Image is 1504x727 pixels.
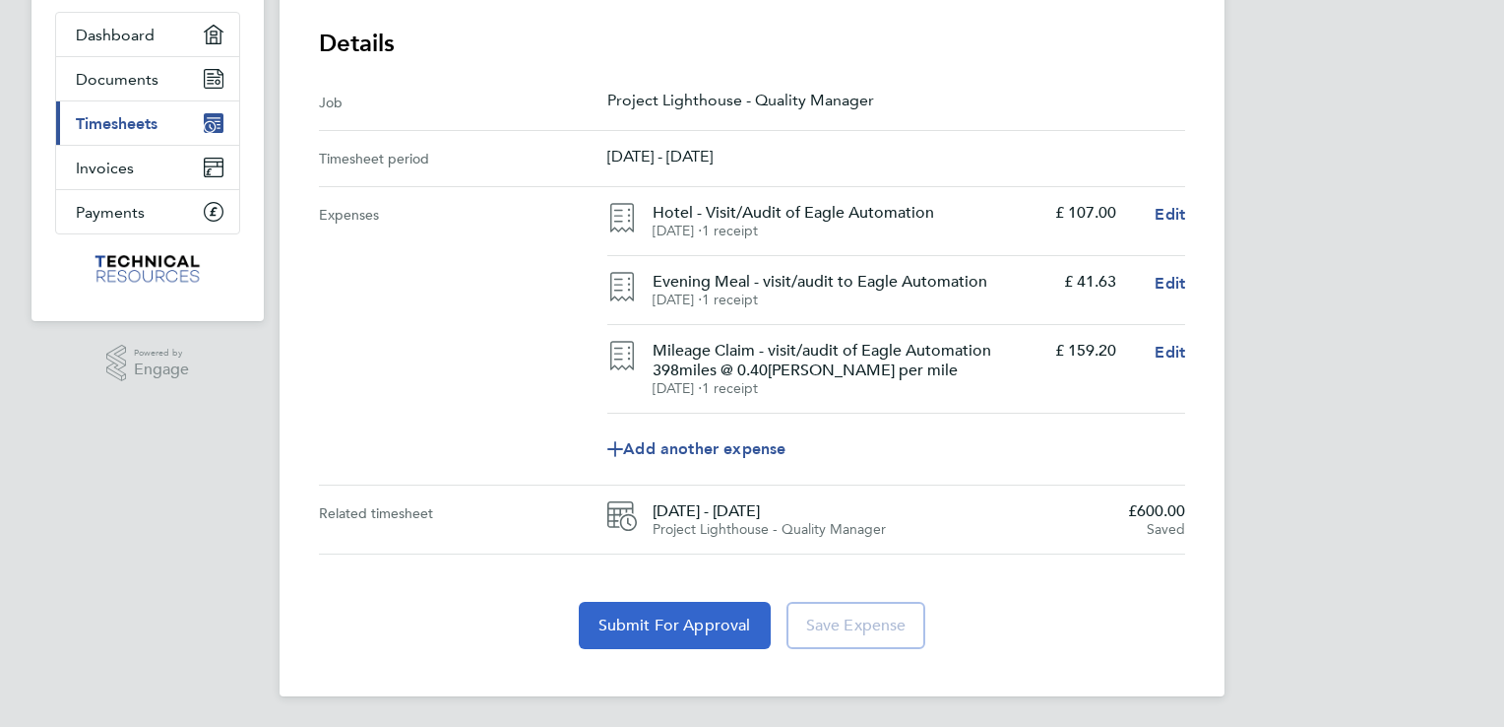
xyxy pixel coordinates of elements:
[1128,501,1185,521] span: £600.00
[76,114,157,133] span: Timesheets
[653,203,1038,223] h4: Hotel - Visit/Audit of Eagle Automation
[319,187,607,485] div: Expenses
[76,26,155,44] span: Dashboard
[607,91,1185,109] p: Project Lighthouse - Quality Manager
[76,203,145,222] span: Payments
[653,341,1038,380] h4: Mileage Claim - visit/audit of Eagle Automation 398miles @ 0.40[PERSON_NAME] per mile
[1155,343,1185,362] span: Edit
[653,521,886,538] span: Project Lighthouse - Quality Manager
[319,501,607,538] div: Related timesheet
[702,380,758,397] span: 1 receipt
[106,345,190,382] a: Powered byEngage
[76,159,134,177] span: Invoices
[319,147,607,170] div: Timesheet period
[1155,205,1185,224] span: Edit
[702,223,758,239] span: 1 receipt
[1155,274,1185,293] span: Edit
[319,28,1185,59] h3: Details
[653,223,702,239] span: [DATE] ⋅
[579,602,771,649] button: Submit For Approval
[653,380,702,397] span: [DATE] ⋅
[56,190,239,233] a: Payments
[1147,521,1185,538] span: Saved
[1155,272,1185,296] a: Edit
[702,292,758,308] span: 1 receipt
[1055,341,1116,361] p: £ 159.20
[56,101,239,145] a: Timesheets
[653,292,702,308] span: [DATE] ⋅
[1155,203,1185,227] a: Edit
[134,345,189,362] span: Powered by
[93,254,204,286] img: technicalresources-logo-retina.png
[56,13,239,56] a: Dashboard
[598,616,751,635] span: Submit For Approval
[1064,272,1116,292] p: £ 41.63
[1155,341,1185,364] a: Edit
[653,272,1047,292] h4: Evening Meal - visit/audit to Eagle Automation
[607,147,1185,165] p: [DATE] - [DATE]
[76,70,158,89] span: Documents
[56,146,239,189] a: Invoices
[653,501,1112,521] span: [DATE] - [DATE]
[607,441,785,457] span: Add another expense
[607,430,1185,469] a: Add another expense
[55,254,240,286] a: Go to home page
[134,362,189,378] span: Engage
[1055,203,1116,223] p: £ 107.00
[607,501,1185,538] a: [DATE] - [DATE]Project Lighthouse - Quality Manager£600.00Saved
[56,57,239,100] a: Documents
[319,91,607,114] div: Job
